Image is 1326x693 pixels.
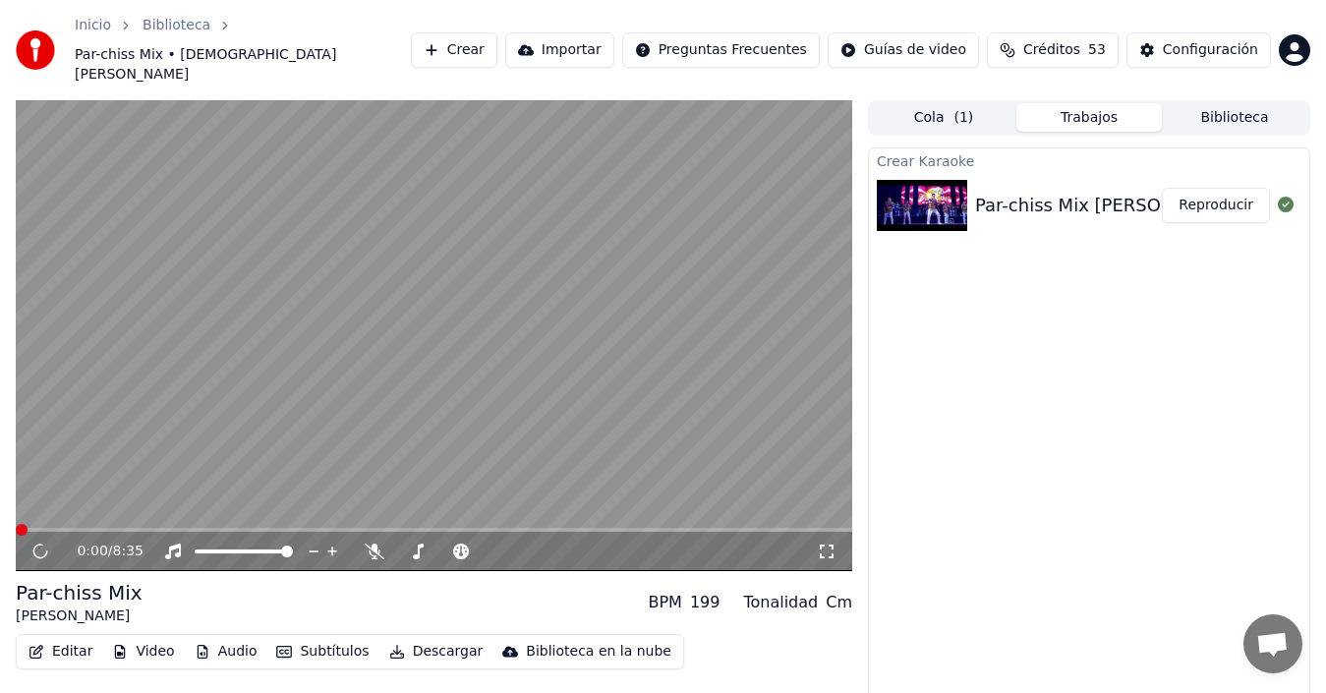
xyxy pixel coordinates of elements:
[743,591,818,614] div: Tonalidad
[75,16,411,85] nav: breadcrumb
[104,638,182,665] button: Video
[75,45,411,85] span: Par-chiss Mix • [DEMOGRAPHIC_DATA][PERSON_NAME]
[1162,103,1307,132] button: Biblioteca
[77,542,107,561] span: 0:00
[1088,40,1106,60] span: 53
[268,638,376,665] button: Subtítulos
[1126,32,1271,68] button: Configuración
[1243,614,1302,673] div: Chat abierto
[975,192,1241,219] div: Par-chiss Mix [PERSON_NAME]
[1023,40,1080,60] span: Créditos
[869,148,1309,172] div: Crear Karaoke
[77,542,124,561] div: /
[113,542,144,561] span: 8:35
[16,606,143,626] div: [PERSON_NAME]
[622,32,820,68] button: Preguntas Frecuentes
[648,591,681,614] div: BPM
[381,638,491,665] button: Descargar
[143,16,210,35] a: Biblioteca
[526,642,671,662] div: Biblioteca en la nube
[987,32,1119,68] button: Créditos53
[1162,188,1270,223] button: Reproducir
[187,638,265,665] button: Audio
[826,591,852,614] div: Cm
[75,16,111,35] a: Inicio
[953,108,973,128] span: ( 1 )
[16,30,55,70] img: youka
[1016,103,1162,132] button: Trabajos
[21,638,100,665] button: Editar
[828,32,979,68] button: Guías de video
[505,32,614,68] button: Importar
[871,103,1016,132] button: Cola
[1163,40,1258,60] div: Configuración
[411,32,497,68] button: Crear
[16,579,143,606] div: Par-chiss Mix
[690,591,721,614] div: 199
